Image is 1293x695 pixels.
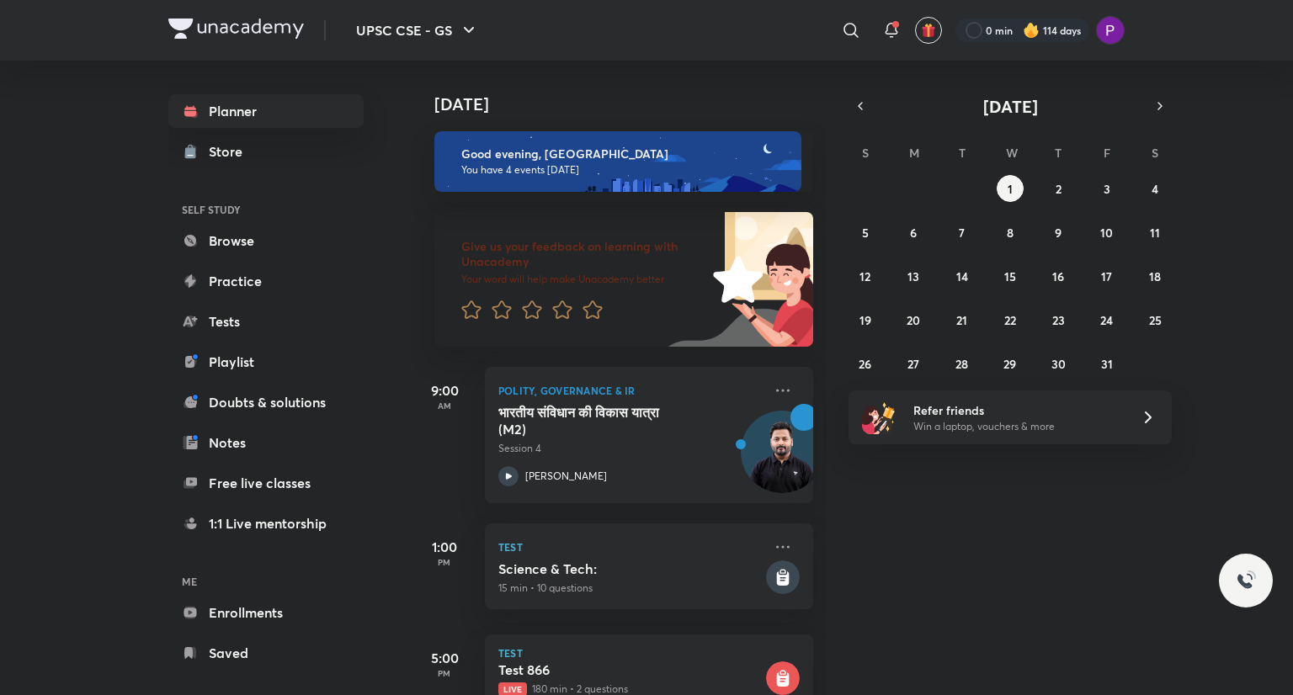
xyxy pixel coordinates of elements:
[956,312,967,328] abbr: October 21, 2025
[411,668,478,678] p: PM
[997,219,1024,246] button: October 8, 2025
[913,401,1120,419] h6: Refer friends
[1100,225,1113,241] abbr: October 10, 2025
[1093,175,1120,202] button: October 3, 2025
[1093,263,1120,289] button: October 17, 2025
[498,560,763,577] h5: Science & Tech:
[168,19,304,39] img: Company Logo
[1045,175,1072,202] button: October 2, 2025
[411,557,478,567] p: PM
[498,661,763,678] h5: Test 866
[1100,312,1113,328] abbr: October 24, 2025
[955,356,968,372] abbr: October 28, 2025
[168,636,364,670] a: Saved
[859,356,871,372] abbr: October 26, 2025
[461,146,786,162] h6: Good evening, [GEOGRAPHIC_DATA]
[859,268,870,284] abbr: October 12, 2025
[1141,263,1168,289] button: October 18, 2025
[1093,219,1120,246] button: October 10, 2025
[872,94,1148,118] button: [DATE]
[168,224,364,257] a: Browse
[1141,219,1168,246] button: October 11, 2025
[168,426,364,459] a: Notes
[411,648,478,668] h5: 5:00
[1141,175,1168,202] button: October 4, 2025
[168,19,304,43] a: Company Logo
[997,263,1024,289] button: October 15, 2025
[949,263,976,289] button: October 14, 2025
[411,380,478,401] h5: 9:00
[907,268,919,284] abbr: October 13, 2025
[1093,350,1120,377] button: October 31, 2025
[168,135,364,168] a: Store
[1004,268,1016,284] abbr: October 15, 2025
[862,401,896,434] img: referral
[742,420,822,501] img: Avatar
[852,263,879,289] button: October 12, 2025
[168,195,364,224] h6: SELF STUDY
[434,94,830,114] h4: [DATE]
[1052,268,1064,284] abbr: October 16, 2025
[907,356,919,372] abbr: October 27, 2025
[525,469,607,484] p: [PERSON_NAME]
[168,466,364,500] a: Free live classes
[1096,16,1125,45] img: Preeti Pandey
[1004,312,1016,328] abbr: October 22, 2025
[1023,22,1040,39] img: streak
[168,264,364,298] a: Practice
[168,385,364,419] a: Doubts & solutions
[900,263,927,289] button: October 13, 2025
[907,312,920,328] abbr: October 20, 2025
[1052,312,1065,328] abbr: October 23, 2025
[1045,306,1072,333] button: October 23, 2025
[1101,268,1112,284] abbr: October 17, 2025
[852,219,879,246] button: October 5, 2025
[959,225,965,241] abbr: October 7, 2025
[346,13,489,47] button: UPSC CSE - GS
[949,219,976,246] button: October 7, 2025
[498,581,763,596] p: 15 min • 10 questions
[956,268,968,284] abbr: October 14, 2025
[411,537,478,557] h5: 1:00
[1141,306,1168,333] button: October 25, 2025
[1045,219,1072,246] button: October 9, 2025
[949,350,976,377] button: October 28, 2025
[1006,145,1018,161] abbr: Wednesday
[1055,145,1062,161] abbr: Thursday
[656,212,813,347] img: feedback_image
[862,145,869,161] abbr: Sunday
[859,312,871,328] abbr: October 19, 2025
[168,305,364,338] a: Tests
[498,404,708,438] h5: भारतीय संविधान की विकास यात्रा (M2)
[1104,181,1110,197] abbr: October 3, 2025
[900,306,927,333] button: October 20, 2025
[910,225,917,241] abbr: October 6, 2025
[913,419,1120,434] p: Win a laptop, vouchers & more
[959,145,966,161] abbr: Tuesday
[900,219,927,246] button: October 6, 2025
[168,596,364,629] a: Enrollments
[461,163,786,177] p: You have 4 events [DATE]
[852,350,879,377] button: October 26, 2025
[909,145,919,161] abbr: Monday
[949,306,976,333] button: October 21, 2025
[983,95,1038,118] span: [DATE]
[1055,225,1062,241] abbr: October 9, 2025
[1149,268,1161,284] abbr: October 18, 2025
[168,94,364,128] a: Planner
[997,306,1024,333] button: October 22, 2025
[498,648,800,658] p: Test
[209,141,253,162] div: Store
[1093,306,1120,333] button: October 24, 2025
[168,567,364,596] h6: ME
[498,537,763,557] p: Test
[852,306,879,333] button: October 19, 2025
[168,345,364,379] a: Playlist
[411,401,478,411] p: AM
[498,441,763,456] p: Session 4
[1051,356,1066,372] abbr: October 30, 2025
[900,350,927,377] button: October 27, 2025
[1104,145,1110,161] abbr: Friday
[1236,570,1256,591] img: ttu
[1008,181,1013,197] abbr: October 1, 2025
